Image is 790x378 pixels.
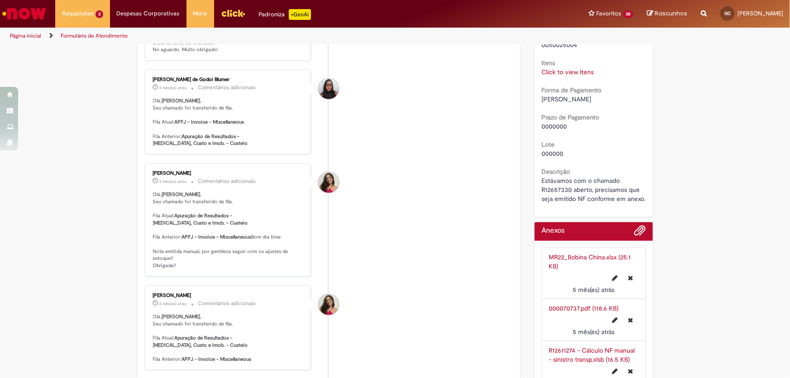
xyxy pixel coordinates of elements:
[607,271,623,285] button: Editar nome de arquivo MR22_Bobina China.xlsx
[541,149,563,158] span: 000000
[289,9,311,20] p: +GenAi
[153,171,304,176] div: [PERSON_NAME]
[549,304,618,312] a: 000070737.pdf (118.6 KB)
[549,253,631,270] a: MR22_Bobina China.xlsx (25.1 KB)
[634,225,646,241] button: Adicionar anexos
[318,172,339,193] div: BARBARA LUIZA DE OLIVEIRA FERREIRA
[573,328,614,336] span: 5 mês(es) atrás
[318,294,339,315] div: BARBARA LUIZA DE OLIVEIRA FERREIRA
[623,313,639,327] button: Excluir 000070737.pdf
[193,9,207,18] span: More
[160,301,187,306] span: 5 mês(es) atrás
[541,177,645,203] span: Estávamos com o chamado R12657330 aberto, precisamos que seja emitido NF conforme em anexo.
[573,328,614,336] time: 07/04/2025 10:24:53
[655,9,687,18] span: Rascunhos
[573,286,614,294] time: 07/04/2025 12:03:19
[182,356,252,363] b: APFJ - Invoice - Miscellaneous
[737,10,783,17] span: [PERSON_NAME]
[117,9,180,18] span: Despesas Corporativas
[160,179,187,184] span: 5 mês(es) atrás
[724,10,731,16] span: GC
[10,32,41,39] a: Página inicial
[647,10,687,18] a: Rascunhos
[259,9,311,20] div: Padroniza
[541,95,591,103] span: [PERSON_NAME]
[198,84,256,91] small: Comentários adicionais
[541,68,594,76] a: Click to view Itens
[160,179,187,184] time: 07/04/2025 12:03:24
[162,191,201,198] b: [PERSON_NAME]
[596,9,621,18] span: Favoritos
[541,140,555,148] b: Lote
[7,28,520,44] ul: Trilhas de página
[61,32,128,39] a: Formulário de Atendimento
[62,9,94,18] span: Requisições
[182,234,252,240] b: APFJ - Invoice - Miscellaneous
[549,346,635,364] a: R12611274 - Cálculo NF manual - sinistro transp.xlsb (16.5 KB)
[198,300,256,307] small: Comentários adicionais
[153,77,304,82] div: [PERSON_NAME] de Godoi Blumer
[541,59,555,67] b: Itens
[541,113,599,121] b: Prazo de Pagamento
[541,86,601,94] b: Forma de Pagamento
[153,313,304,363] p: Olá, , Seu chamado foi transferido de fila. Fila Atual: Fila Anterior:
[607,313,623,327] button: Editar nome de arquivo 000070737.pdf
[153,335,248,349] b: Apuração de Resultados - [MEDICAL_DATA], Custo e Imob. - Custeio
[153,293,304,298] div: [PERSON_NAME]
[541,41,577,49] span: 0050025004
[162,97,201,104] b: [PERSON_NAME]
[160,301,187,306] time: 07/04/2025 12:03:24
[541,167,570,176] b: Descrição
[160,85,187,91] time: 07/04/2025 14:31:05
[541,227,565,235] h2: Anexos
[623,10,633,18] span: 30
[153,97,304,147] p: Olá, , Seu chamado foi transferido de fila. Fila Atual: Fila Anterior:
[153,212,248,226] b: Apuração de Resultados - [MEDICAL_DATA], Custo e Imob. - Custeio
[198,177,256,185] small: Comentários adicionais
[573,286,614,294] span: 5 mês(es) atrás
[221,6,245,20] img: click_logo_yellow_360x200.png
[96,10,103,18] span: 3
[1,5,48,23] img: ServiceNow
[153,133,248,147] b: Apuração de Resultados - [MEDICAL_DATA], Custo e Imob. - Custeio
[318,78,339,99] div: Maisa Franco De Godoi Blumer
[162,313,201,320] b: [PERSON_NAME]
[153,191,304,269] p: Olá, , Seu chamado foi transferido de fila. Fila Atual: Fila Anterior: Bom dia time Nota emitida ...
[175,119,244,125] b: APFJ - Invoice - Miscellaneous
[623,271,639,285] button: Excluir MR22_Bobina China.xlsx
[541,122,567,130] span: 0000000
[160,85,187,91] span: 5 mês(es) atrás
